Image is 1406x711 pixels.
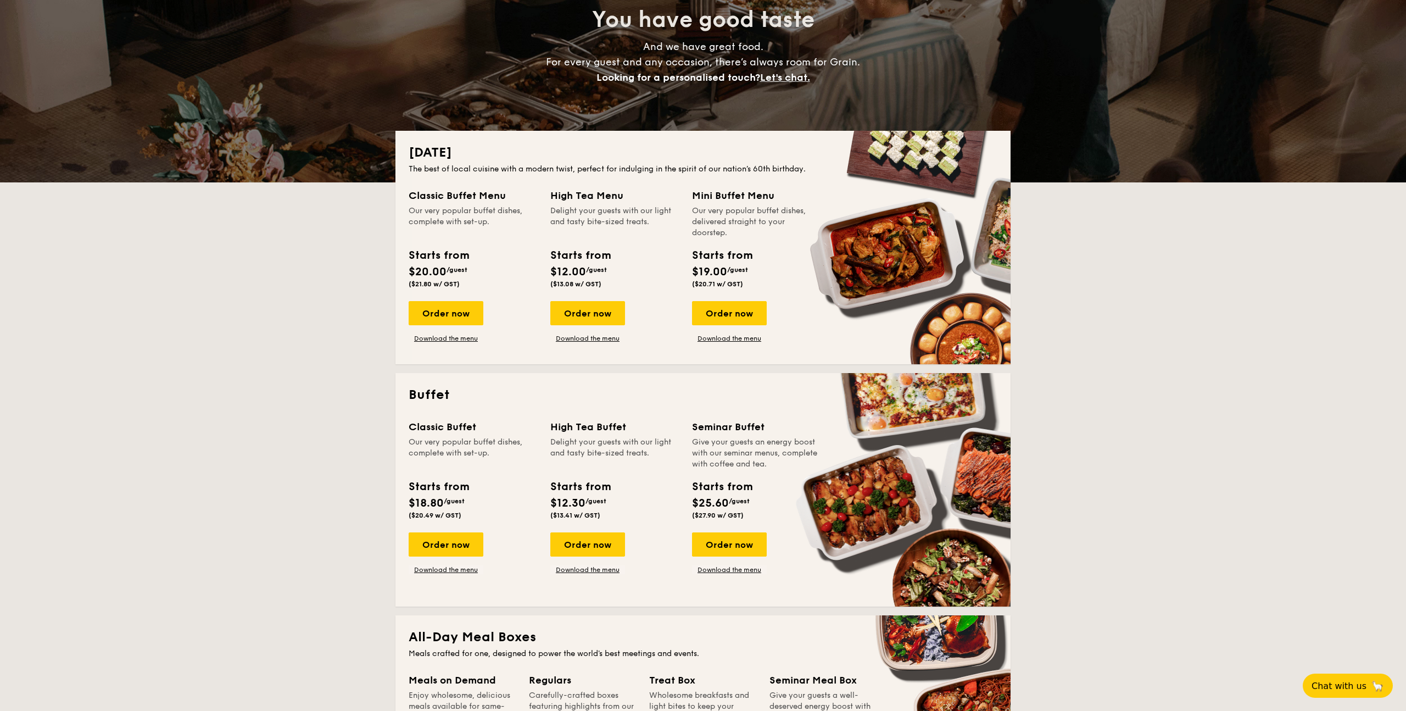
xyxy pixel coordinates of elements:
[409,386,997,404] h2: Buffet
[409,301,483,325] div: Order now
[692,532,767,557] div: Order now
[692,497,729,510] span: $25.60
[649,673,756,688] div: Treat Box
[1303,674,1393,698] button: Chat with us🦙
[550,265,586,279] span: $12.00
[444,497,465,505] span: /guest
[546,41,860,84] span: And we have great food. For every guest and any occasion, there’s always room for Grain.
[692,419,821,435] div: Seminar Buffet
[550,301,625,325] div: Order now
[550,497,585,510] span: $12.30
[692,334,767,343] a: Download the menu
[585,497,606,505] span: /guest
[550,188,679,203] div: High Tea Menu
[409,648,997,659] div: Meals crafted for one, designed to power the world's best meetings and events.
[550,532,625,557] div: Order now
[760,71,810,84] span: Let's chat.
[409,334,483,343] a: Download the menu
[447,266,467,274] span: /guest
[550,334,625,343] a: Download the menu
[692,280,743,288] span: ($20.71 w/ GST)
[692,565,767,574] a: Download the menu
[550,479,610,495] div: Starts from
[550,280,601,288] span: ($13.08 w/ GST)
[769,673,877,688] div: Seminar Meal Box
[409,164,997,175] div: The best of local cuisine with a modern twist, perfect for indulging in the spirit of our nation’...
[409,247,468,264] div: Starts from
[1371,680,1384,692] span: 🦙
[409,532,483,557] div: Order now
[692,437,821,470] div: Give your guests an energy boost with our seminar menus, complete with coffee and tea.
[692,265,727,279] span: $19.00
[596,71,760,84] span: Looking for a personalised touch?
[409,629,997,646] h2: All-Day Meal Boxes
[550,512,600,519] span: ($13.41 w/ GST)
[727,266,748,274] span: /guest
[409,265,447,279] span: $20.00
[409,437,537,470] div: Our very popular buffet dishes, complete with set-up.
[409,205,537,238] div: Our very popular buffet dishes, complete with set-up.
[692,247,752,264] div: Starts from
[692,188,821,203] div: Mini Buffet Menu
[1312,681,1366,691] span: Chat with us
[529,673,636,688] div: Regulars
[409,144,997,162] h2: [DATE]
[550,565,625,574] a: Download the menu
[409,565,483,574] a: Download the menu
[550,205,679,238] div: Delight your guests with our light and tasty bite-sized treats.
[729,497,750,505] span: /guest
[586,266,607,274] span: /guest
[409,188,537,203] div: Classic Buffet Menu
[692,512,744,519] span: ($27.90 w/ GST)
[592,7,814,33] span: You have good taste
[692,479,752,495] div: Starts from
[409,280,460,288] span: ($21.80 w/ GST)
[409,512,461,519] span: ($20.49 w/ GST)
[409,497,444,510] span: $18.80
[409,479,468,495] div: Starts from
[550,419,679,435] div: High Tea Buffet
[409,673,516,688] div: Meals on Demand
[692,205,821,238] div: Our very popular buffet dishes, delivered straight to your doorstep.
[550,437,679,470] div: Delight your guests with our light and tasty bite-sized treats.
[409,419,537,435] div: Classic Buffet
[550,247,610,264] div: Starts from
[692,301,767,325] div: Order now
